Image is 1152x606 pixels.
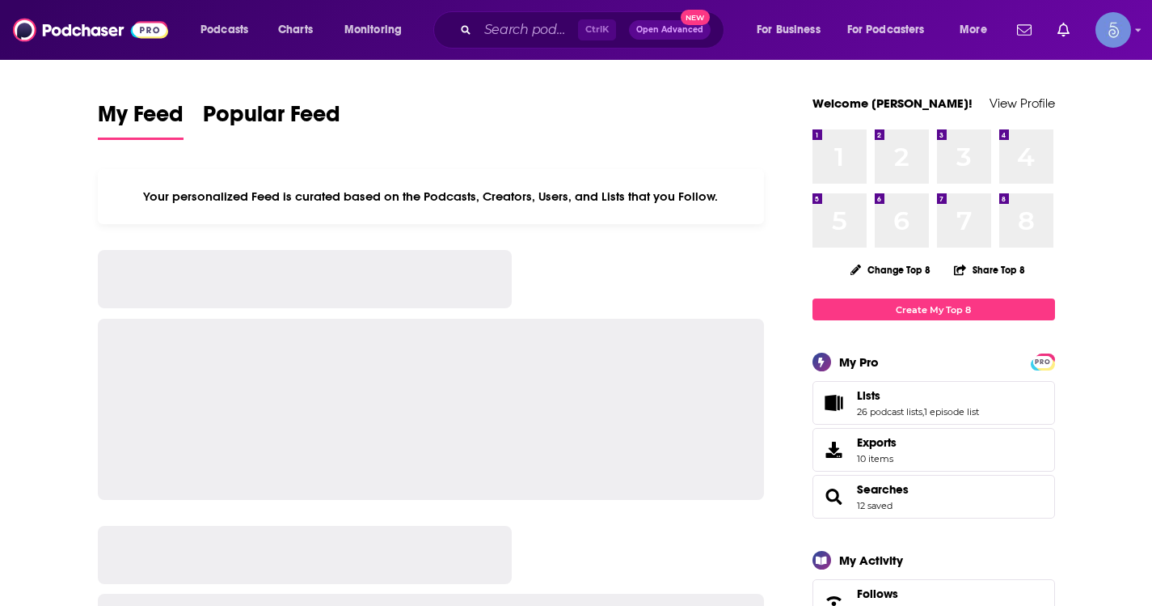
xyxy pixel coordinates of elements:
a: View Profile [990,95,1055,111]
a: Follows [857,587,1006,601]
span: Podcasts [200,19,248,41]
a: Searches [857,482,909,497]
span: Exports [857,435,897,450]
a: 1 episode list [924,406,979,417]
button: open menu [333,17,423,43]
img: User Profile [1095,12,1131,48]
a: PRO [1033,355,1053,367]
div: Search podcasts, credits, & more... [449,11,740,49]
button: open menu [189,17,269,43]
span: Ctrl K [578,19,616,40]
span: Open Advanced [636,26,703,34]
span: Lists [812,381,1055,425]
a: Lists [857,388,979,403]
button: open menu [745,17,841,43]
span: Follows [857,587,898,601]
a: Lists [818,392,850,414]
input: Search podcasts, credits, & more... [478,17,578,43]
span: Charts [278,19,313,41]
a: Popular Feed [203,100,340,140]
div: Your personalized Feed is curated based on the Podcasts, Creators, Users, and Lists that you Follow. [98,169,765,224]
a: 12 saved [857,500,892,511]
div: My Pro [839,354,879,370]
span: , [922,406,924,417]
span: PRO [1033,356,1053,368]
a: Show notifications dropdown [1051,16,1076,44]
button: Open AdvancedNew [629,20,711,40]
span: For Podcasters [847,19,925,41]
a: My Feed [98,100,184,140]
span: Searches [812,475,1055,519]
span: Exports [818,439,850,461]
span: New [681,10,710,25]
span: Popular Feed [203,100,340,138]
button: Share Top 8 [953,254,1026,286]
button: open menu [948,17,1007,43]
span: Lists [857,388,880,403]
span: 10 items [857,453,897,464]
a: Searches [818,485,850,508]
a: Welcome [PERSON_NAME]! [812,95,973,111]
a: Create My Top 8 [812,299,1055,320]
a: Show notifications dropdown [1011,16,1038,44]
a: 26 podcast lists [857,406,922,417]
button: open menu [837,17,948,43]
span: Logged in as Spiral5-G1 [1095,12,1131,48]
a: Charts [268,17,323,43]
span: Monitoring [344,19,402,41]
span: For Business [757,19,821,41]
a: Exports [812,428,1055,472]
span: My Feed [98,100,184,138]
img: Podchaser - Follow, Share and Rate Podcasts [13,15,168,45]
button: Show profile menu [1095,12,1131,48]
div: My Activity [839,553,903,568]
button: Change Top 8 [841,260,941,280]
span: More [960,19,987,41]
